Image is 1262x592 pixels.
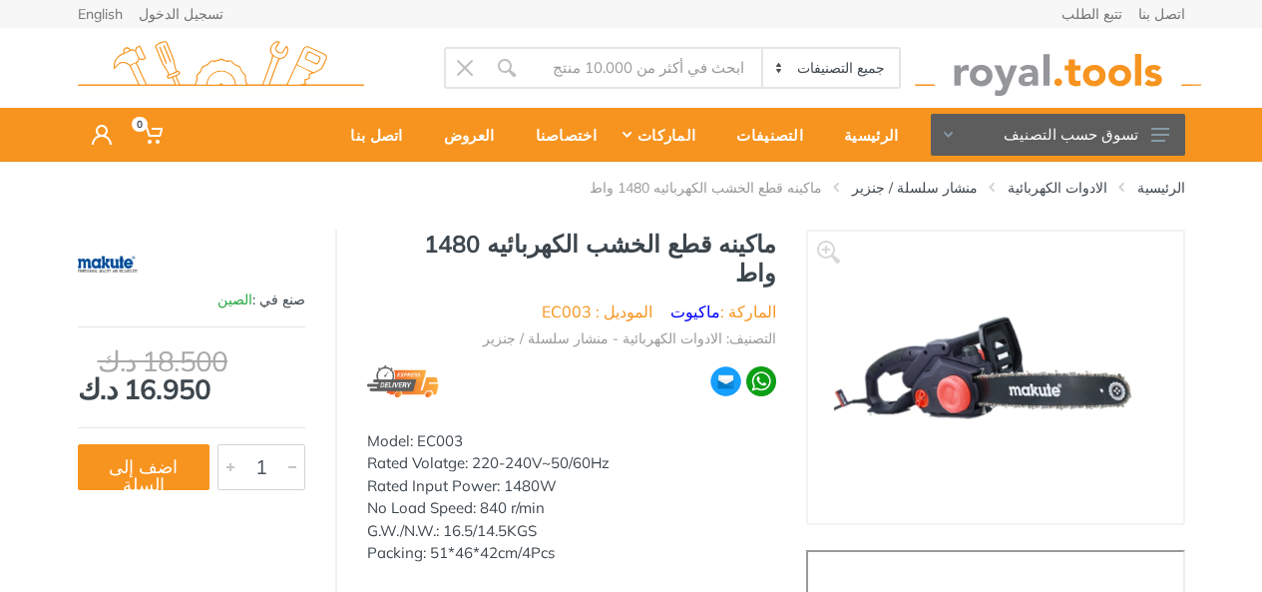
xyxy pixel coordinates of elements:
a: منشار سلسلة / جنزير [852,178,978,198]
input: Site search [528,47,762,89]
a: الرئيسية [1137,178,1185,198]
li: التصنيف: الادوات الكهربائية - منشار سلسلة / جنزير [483,328,776,349]
a: التصنيفات [709,108,817,162]
a: تتبع الطلب [1061,7,1122,21]
img: wa.webp [746,366,776,396]
a: 0 [126,108,177,162]
div: 18.500 د.ك [98,347,305,375]
h1: ماكينه قطع الخشب الكهربائيه 1480 واط [367,230,776,288]
a: الادوات الكهربائية [1008,178,1107,198]
div: 16.950 د.ك [78,347,305,403]
a: English [78,7,123,21]
span: الصين [217,291,252,308]
a: اختصاصنا [509,108,611,162]
span: 0 [132,117,148,132]
img: ماكيوت [78,240,138,290]
li: الموديل : EC003 [542,299,652,323]
a: الرئيسية [817,108,912,162]
div: الماركات [611,114,709,156]
img: royal.tools Logo [915,41,1201,96]
div: صنع في : [78,290,305,310]
img: royal.tools Logo [78,41,364,96]
a: اتصل بنا [1138,7,1185,21]
li: الماركة : [670,299,776,323]
a: العروض [417,108,509,162]
button: اضف إلى السلة [78,444,210,490]
a: ماكيوت [670,301,720,321]
nav: breadcrumb [78,178,1185,198]
a: تسجيل الدخول [139,7,223,21]
div: اختصاصنا [509,114,611,156]
div: الرئيسية [817,114,912,156]
div: التصنيفات [709,114,817,156]
div: العروض [417,114,509,156]
div: Model: EC003 Rated Volatge: 220-240V~50/60Hz Rated Input Power: 1480W No Load Speed: 840 r/min G.... [367,430,776,565]
img: express.png [367,365,440,398]
img: ma.webp [709,365,742,398]
img: Royal Tools - ماكينه قطع الخشب الكهربائيه 1480 واط [828,268,1163,487]
button: تسوق حسب التصنيف [931,114,1185,156]
div: اتصل بنا [323,114,416,156]
a: اتصل بنا [323,108,416,162]
select: Category [761,49,898,87]
li: ماكينه قطع الخشب الكهربائيه 1480 واط [560,178,822,198]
